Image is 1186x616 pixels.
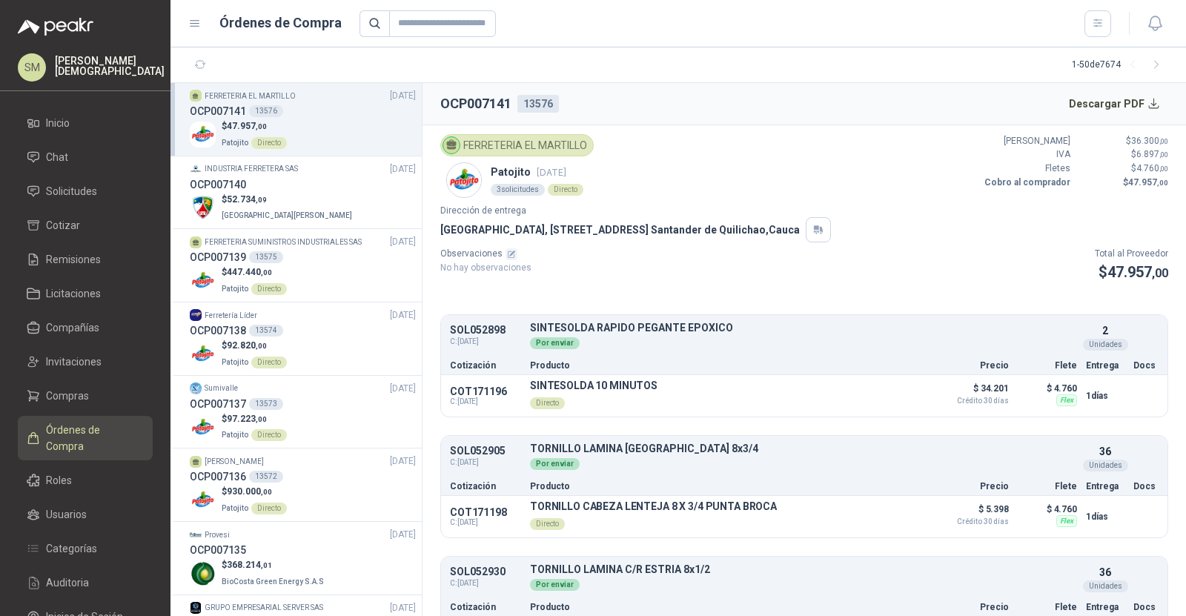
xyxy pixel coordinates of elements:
[190,235,416,296] a: FERRETERIA SUMINISTROS INDUSTRIALES SAS[DATE] OCP00713913575Company Logo$447.440,00PatojitoDirecto
[1136,149,1168,159] span: 6.897
[390,89,416,103] span: [DATE]
[190,341,216,367] img: Company Logo
[249,251,283,263] div: 13575
[450,336,521,348] span: C: [DATE]
[440,247,531,261] p: Observaciones
[1018,361,1077,370] p: Flete
[1099,443,1111,460] p: 36
[46,354,102,370] span: Invitaciones
[222,558,327,572] p: $
[440,204,1168,218] p: Dirección de entrega
[1095,261,1168,284] p: $
[18,211,153,239] a: Cotizar
[222,119,287,133] p: $
[256,415,267,423] span: ,00
[227,340,267,351] span: 92.820
[517,95,559,113] div: 13576
[530,482,926,491] p: Producto
[227,560,272,570] span: 368.214
[440,261,531,275] p: No hay observaciones
[46,149,68,165] span: Chat
[1095,247,1168,261] p: Total al Proveedor
[18,569,153,597] a: Auditoria
[18,18,93,36] img: Logo peakr
[981,176,1070,190] p: Cobro al comprador
[1086,508,1124,526] p: 1 días
[261,488,272,496] span: ,00
[450,325,521,336] p: SOL052898
[18,279,153,308] a: Licitaciones
[440,222,800,238] p: [GEOGRAPHIC_DATA], [STREET_ADDRESS] Santander de Quilichao , Cauca
[190,602,202,614] img: Company Logo
[530,579,580,591] div: Por enviar
[251,283,287,295] div: Directo
[46,115,70,131] span: Inicio
[190,382,202,394] img: Company Logo
[46,422,139,454] span: Órdenes de Compra
[1099,564,1111,580] p: 36
[190,122,216,148] img: Company Logo
[1018,603,1077,612] p: Flete
[190,396,246,412] h3: OCP007137
[249,471,283,483] div: 13572
[1152,266,1168,280] span: ,00
[530,500,777,512] p: TORNILLO CABEZA LENTEJA 8 X 3/4 PUNTA BROCA
[1083,460,1128,471] div: Unidades
[251,503,287,514] div: Directo
[18,416,153,460] a: Órdenes de Compra
[190,560,216,586] img: Company Logo
[1079,148,1168,162] p: $
[222,412,287,426] p: $
[46,285,101,302] span: Licitaciones
[935,603,1009,612] p: Precio
[222,577,324,586] span: BioCosta Green Energy S.A.S
[1159,137,1168,145] span: ,00
[18,53,46,82] div: SM
[530,458,580,470] div: Por enviar
[1086,387,1124,405] p: 1 días
[548,184,583,196] div: Directo
[530,443,1077,454] p: TORNILLO LAMINA [GEOGRAPHIC_DATA] 8x3/4
[450,577,521,589] span: C: [DATE]
[222,358,248,366] span: Patojito
[46,251,101,268] span: Remisiones
[18,314,153,342] a: Compañías
[261,561,272,569] span: ,01
[251,429,287,441] div: Directo
[450,603,521,612] p: Cotización
[530,380,657,391] p: SINTESOLDA 10 MINUTOS
[1072,53,1168,77] div: 1 - 50 de 7674
[190,542,246,558] h3: OCP007135
[18,109,153,137] a: Inicio
[981,162,1070,176] p: Fletes
[981,148,1070,162] p: IVA
[537,167,566,178] span: [DATE]
[190,454,416,515] a: [PERSON_NAME][DATE] OCP00713613572Company Logo$930.000,00PatojitoDirecto
[190,249,246,265] h3: OCP007139
[222,265,287,279] p: $
[440,93,511,114] h2: OCP007141
[1061,89,1169,119] button: Descargar PDF
[249,105,283,117] div: 13576
[1107,263,1168,281] span: 47.957
[190,162,416,223] a: Company LogoINDUSTRIA FERRETERA SAS[DATE] OCP007140Company Logo$52.734,09[GEOGRAPHIC_DATA][PERSON...
[1083,580,1128,592] div: Unidades
[530,397,565,409] div: Directo
[190,382,416,443] a: Company LogoSumivalle[DATE] OCP00713713573Company Logo$97.223,00PatojitoDirecto
[251,357,287,368] div: Directo
[450,446,521,457] p: SOL052905
[1018,482,1077,491] p: Flete
[46,574,89,591] span: Auditoria
[190,414,216,440] img: Company Logo
[222,285,248,293] span: Patojito
[390,454,416,468] span: [DATE]
[530,337,580,349] div: Por enviar
[190,163,202,175] img: Company Logo
[46,388,89,404] span: Compras
[18,348,153,376] a: Invitaciones
[447,163,481,197] img: Company Logo
[18,382,153,410] a: Compras
[46,472,72,489] span: Roles
[530,603,926,612] p: Producto
[190,268,216,294] img: Company Logo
